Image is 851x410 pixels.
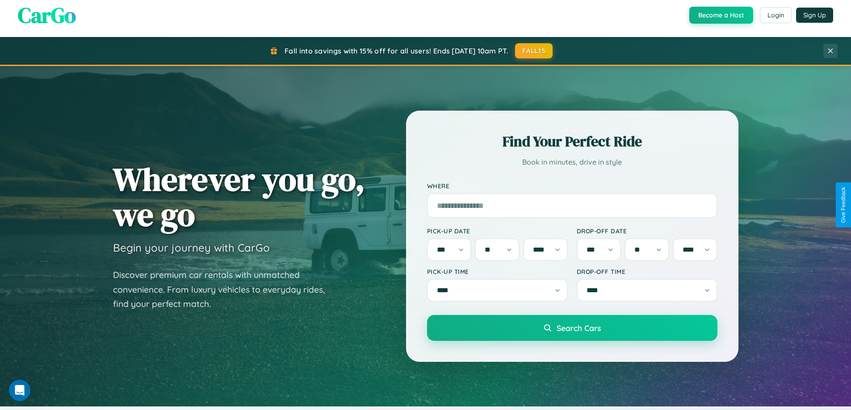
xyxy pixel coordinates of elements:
button: Become a Host [689,7,753,24]
h2: Find Your Perfect Ride [427,132,717,151]
span: Fall into savings with 15% off for all users! Ends [DATE] 10am PT. [285,46,508,55]
button: Sign Up [796,8,833,23]
button: Search Cars [427,315,717,341]
span: Search Cars [557,323,601,333]
label: Pick-up Date [427,227,568,235]
span: CarGo [18,0,76,30]
label: Where [427,182,717,190]
label: Pick-up Time [427,268,568,275]
p: Discover premium car rentals with unmatched convenience. From luxury vehicles to everyday rides, ... [113,268,336,311]
label: Drop-off Date [577,227,717,235]
button: FALL15 [515,43,553,58]
button: Login [760,7,792,23]
p: Book in minutes, drive in style [427,156,717,169]
h1: Wherever you go, we go [113,162,365,232]
iframe: Intercom live chat [9,380,30,401]
label: Drop-off Time [577,268,717,275]
div: Give Feedback [840,187,847,223]
h3: Begin your journey with CarGo [113,241,270,254]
